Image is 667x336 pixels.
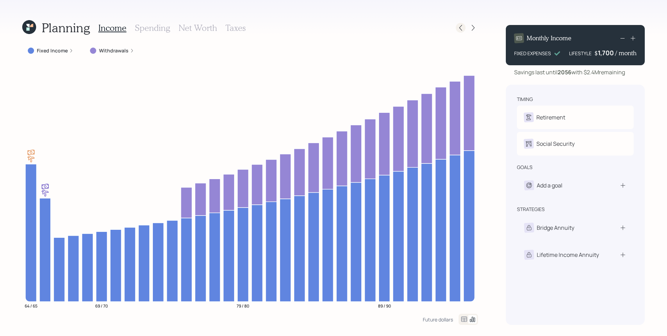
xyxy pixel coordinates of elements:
div: FIXED EXPENSES [514,50,551,57]
div: LIFESTYLE [569,50,592,57]
div: Savings last until with $2.4M remaining [514,68,625,76]
div: Future dollars [423,316,453,323]
div: strategies [517,206,545,213]
tspan: 79 / 80 [237,303,249,309]
label: Fixed Income [37,47,68,54]
h3: Spending [135,23,170,33]
div: Social Security [536,140,575,148]
tspan: 64 / 65 [25,303,38,309]
h3: Taxes [225,23,246,33]
b: 2056 [558,68,571,76]
h3: Income [98,23,126,33]
tspan: 89 / 90 [378,303,391,309]
h1: Planning [42,20,90,35]
div: 1,700 [598,49,615,57]
div: Lifetime Income Annuity [537,251,599,259]
div: Bridge Annuity [537,224,574,232]
h3: Net Worth [179,23,217,33]
div: Retirement [536,113,565,121]
label: Withdrawals [99,47,129,54]
h4: Monthly Income [527,34,571,42]
div: goals [517,164,533,171]
h4: $ [594,49,598,57]
h4: / month [615,49,636,57]
div: timing [517,96,533,103]
tspan: 69 / 70 [95,303,108,309]
div: Add a goal [537,181,562,190]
